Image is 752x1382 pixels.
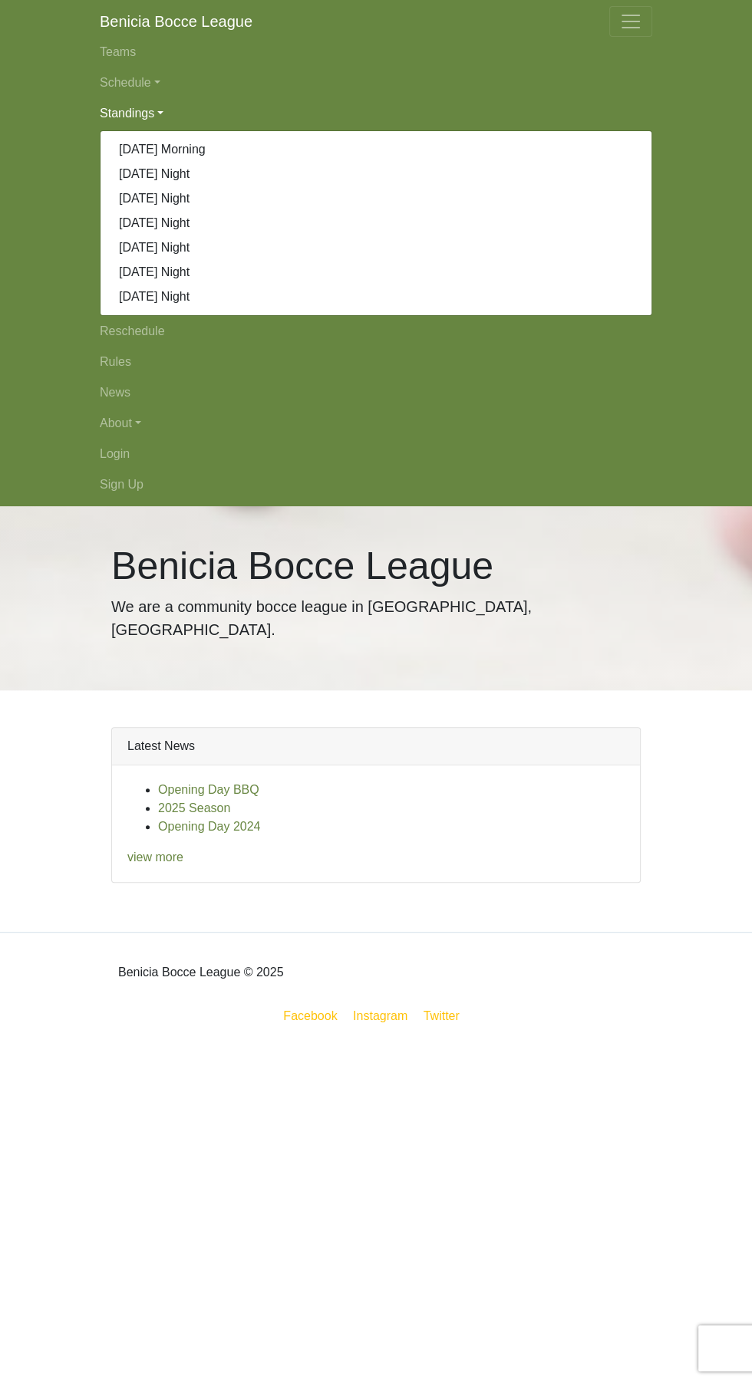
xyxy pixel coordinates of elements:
a: [DATE] Night [101,285,651,309]
a: Facebook [280,1006,340,1025]
a: Standings [100,98,652,129]
a: Teams [100,37,652,67]
a: Schedule [100,67,652,98]
a: [DATE] Night [101,186,651,211]
a: Opening Day 2024 [158,820,260,833]
a: Sign Up [100,469,652,500]
a: Twitter [421,1006,472,1025]
p: We are a community bocce league in [GEOGRAPHIC_DATA], [GEOGRAPHIC_DATA]. [111,595,641,641]
a: view more [127,851,183,864]
a: Login [100,439,652,469]
a: Rules [100,347,652,377]
a: Benicia Bocce League [100,6,252,37]
a: 2025 Season [158,801,230,814]
button: Toggle navigation [609,6,652,37]
a: Reschedule [100,316,652,347]
a: [DATE] Night [101,260,651,285]
div: Latest News [112,728,640,765]
div: Standings [100,130,652,316]
a: Opening Day BBQ [158,783,259,796]
a: [DATE] Night [101,162,651,186]
a: Instagram [350,1006,411,1025]
a: [DATE] Night [101,211,651,235]
a: [DATE] Morning [101,137,651,162]
h1: Benicia Bocce League [111,543,641,589]
a: News [100,377,652,408]
a: About [100,408,652,439]
a: [DATE] Night [101,235,651,260]
div: Benicia Bocce League © 2025 [100,945,652,1000]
